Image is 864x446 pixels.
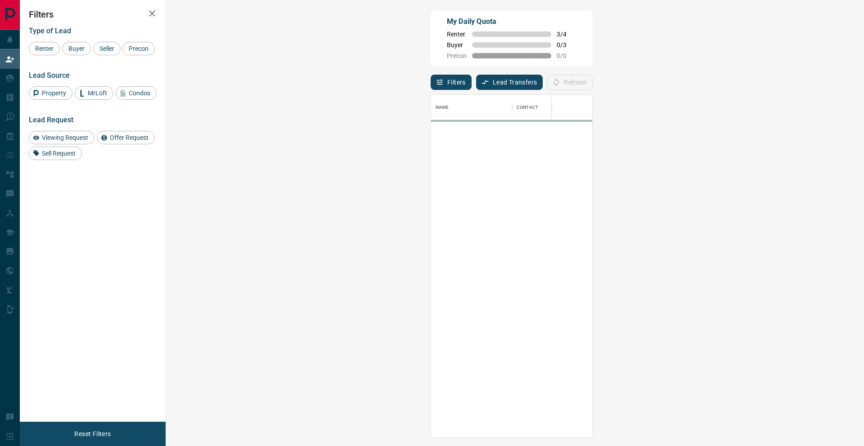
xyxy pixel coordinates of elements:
[517,95,538,120] div: Contact
[97,131,155,144] div: Offer Request
[65,45,88,52] span: Buyer
[122,42,155,55] div: Precon
[431,95,512,120] div: Name
[29,86,72,100] div: Property
[29,71,70,80] span: Lead Source
[29,116,73,124] span: Lead Request
[107,134,152,141] span: Offer Request
[126,45,152,52] span: Precon
[85,89,110,97] span: MrLoft
[62,42,91,55] div: Buyer
[39,134,91,141] span: Viewing Request
[447,31,467,38] span: Renter
[29,42,60,55] div: Renter
[29,131,94,144] div: Viewing Request
[32,45,57,52] span: Renter
[447,41,467,49] span: Buyer
[75,86,113,100] div: MrLoft
[93,42,121,55] div: Seller
[116,86,157,100] div: Condos
[557,41,576,49] span: 0 / 3
[29,27,71,35] span: Type of Lead
[39,89,69,97] span: Property
[557,31,576,38] span: 3 / 4
[29,147,82,160] div: Sell Request
[512,95,584,120] div: Contact
[447,52,467,59] span: Precon
[39,150,79,157] span: Sell Request
[68,426,117,442] button: Reset Filters
[29,9,157,20] h2: Filters
[447,16,576,27] p: My Daily Quota
[476,75,543,90] button: Lead Transfers
[126,89,153,97] span: Condos
[96,45,117,52] span: Seller
[431,75,472,90] button: Filters
[436,95,449,120] div: Name
[557,52,576,59] span: 0 / 0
